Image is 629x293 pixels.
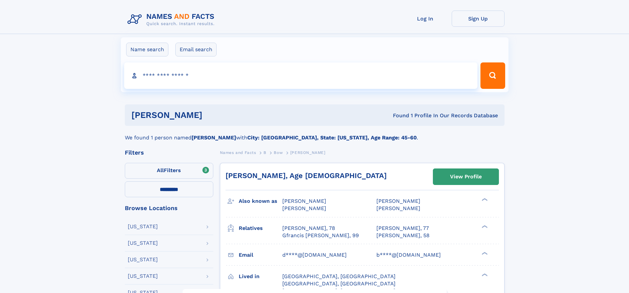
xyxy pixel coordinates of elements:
[480,224,488,229] div: ❯
[282,273,396,279] span: [GEOGRAPHIC_DATA], [GEOGRAPHIC_DATA]
[263,148,266,157] a: B
[239,223,282,234] h3: Relatives
[452,11,505,27] a: Sign Up
[274,148,283,157] a: Bow
[239,271,282,282] h3: Lived in
[282,225,335,232] a: [PERSON_NAME], 78
[376,205,420,211] span: [PERSON_NAME]
[124,62,478,89] input: search input
[239,249,282,261] h3: Email
[290,150,326,155] span: [PERSON_NAME]
[157,167,164,173] span: All
[263,150,266,155] span: B
[297,112,498,119] div: Found 1 Profile In Our Records Database
[226,171,387,180] a: [PERSON_NAME], Age [DEMOGRAPHIC_DATA]
[126,43,168,56] label: Name search
[480,273,488,277] div: ❯
[480,198,488,202] div: ❯
[125,163,213,179] label: Filters
[125,126,505,142] div: We found 1 person named with .
[128,224,158,229] div: [US_STATE]
[125,150,213,156] div: Filters
[480,62,505,89] button: Search Button
[125,11,220,28] img: Logo Names and Facts
[450,169,482,184] div: View Profile
[399,11,452,27] a: Log In
[282,232,359,239] a: Gfrancis [PERSON_NAME], 99
[131,111,298,119] h1: [PERSON_NAME]
[192,134,236,141] b: [PERSON_NAME]
[220,148,256,157] a: Names and Facts
[128,274,158,279] div: [US_STATE]
[376,232,430,239] a: [PERSON_NAME], 58
[175,43,217,56] label: Email search
[282,280,396,287] span: [GEOGRAPHIC_DATA], [GEOGRAPHIC_DATA]
[282,205,326,211] span: [PERSON_NAME]
[480,251,488,255] div: ❯
[274,150,283,155] span: Bow
[376,225,429,232] a: [PERSON_NAME], 77
[282,198,326,204] span: [PERSON_NAME]
[239,196,282,207] h3: Also known as
[247,134,417,141] b: City: [GEOGRAPHIC_DATA], State: [US_STATE], Age Range: 45-60
[376,198,420,204] span: [PERSON_NAME]
[128,240,158,246] div: [US_STATE]
[125,205,213,211] div: Browse Locations
[433,169,499,185] a: View Profile
[128,257,158,262] div: [US_STATE]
